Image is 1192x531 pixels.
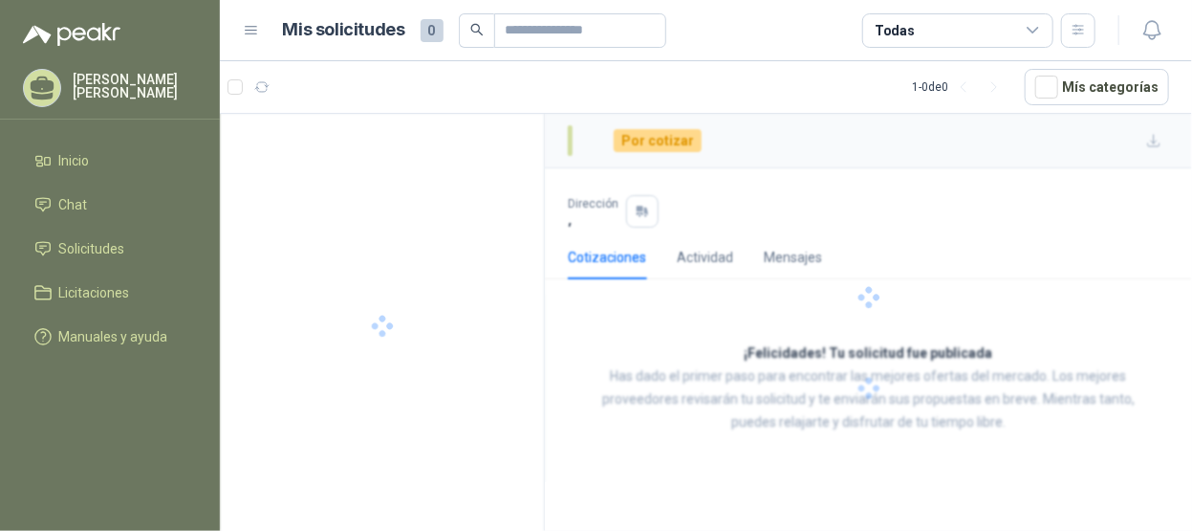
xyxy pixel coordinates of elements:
[421,19,444,42] span: 0
[59,194,88,215] span: Chat
[875,20,915,41] div: Todas
[23,187,197,223] a: Chat
[73,73,197,100] p: [PERSON_NAME] [PERSON_NAME]
[59,326,168,347] span: Manuales y ayuda
[912,72,1009,102] div: 1 - 0 de 0
[1025,69,1169,105] button: Mís categorías
[23,143,197,179] a: Inicio
[23,231,197,267] a: Solicitudes
[23,23,120,46] img: Logo peakr
[59,150,90,171] span: Inicio
[59,282,130,303] span: Licitaciones
[470,23,484,36] span: search
[23,275,197,311] a: Licitaciones
[283,16,405,44] h1: Mis solicitudes
[59,238,125,259] span: Solicitudes
[23,319,197,355] a: Manuales y ayuda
